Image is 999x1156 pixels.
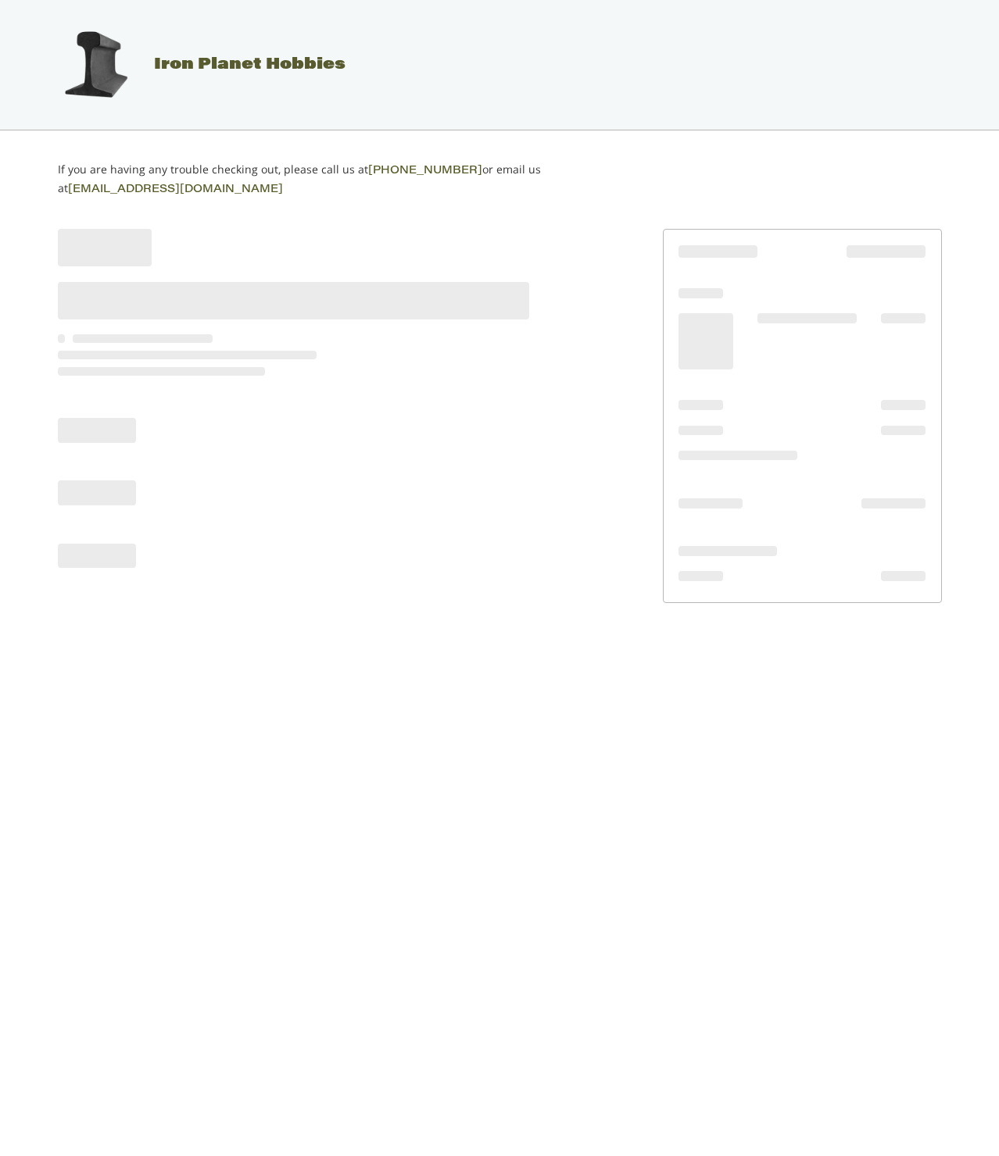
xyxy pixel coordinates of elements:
a: [EMAIL_ADDRESS][DOMAIN_NAME] [68,184,283,195]
p: If you are having any trouble checking out, please call us at or email us at [58,161,590,198]
a: [PHONE_NUMBER] [368,166,482,177]
span: Iron Planet Hobbies [154,57,346,73]
img: Iron Planet Hobbies [56,26,134,104]
a: Iron Planet Hobbies [41,57,346,73]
